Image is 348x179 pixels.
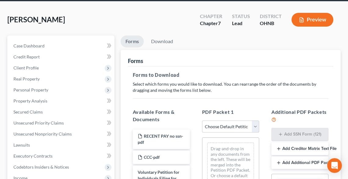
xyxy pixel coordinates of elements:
span: CCC-pdf [144,155,160,160]
span: Case Dashboard [13,43,45,48]
a: Property Analysis [9,95,114,106]
a: Case Dashboard [9,40,114,51]
span: Personal Property [13,87,48,92]
p: Select which forms you would like to download. You can rearrange the order of the documents by dr... [133,81,328,93]
span: Unsecured Priority Claims [13,120,64,125]
div: Open Intercom Messenger [327,158,342,173]
span: Executory Contracts [13,153,53,158]
span: Codebtors Insiders & Notices [13,164,69,170]
span: Lawsuits [13,142,30,147]
span: Client Profile [13,65,39,70]
a: Lawsuits [9,140,114,151]
a: Credit Report [9,51,114,62]
div: Chapter [200,20,222,27]
a: Download [146,35,178,47]
span: [PERSON_NAME] [7,15,65,24]
h5: Forms to Download [133,71,328,79]
button: Add Additional PDF Packets [271,156,328,169]
div: District [260,13,282,20]
div: Forms [128,57,143,65]
div: Status [232,13,250,20]
span: Real Property [13,76,40,81]
h5: Additional PDF Packets [271,108,328,123]
span: Property Analysis [13,98,47,103]
div: Chapter [200,13,222,20]
button: Preview [292,13,333,27]
h5: PDF Packet 1 [202,108,259,116]
a: Forms [121,35,144,47]
div: Lead [232,20,250,27]
a: Unsecured Nonpriority Claims [9,129,114,140]
a: Unsecured Priority Claims [9,117,114,129]
a: Executory Contracts [9,151,114,162]
span: 7 [218,20,221,26]
div: OHNB [260,20,282,27]
h5: Available Forms & Documents [133,108,190,123]
button: Add Creditor Matrix Text File [271,142,328,155]
button: Add SSN Form (121) [271,128,328,141]
span: Credit Report [13,54,40,59]
a: Secured Claims [9,106,114,117]
span: RECENT PAY no ssn-pdf [138,133,183,145]
span: Unsecured Nonpriority Claims [13,131,72,136]
span: Secured Claims [13,109,43,114]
